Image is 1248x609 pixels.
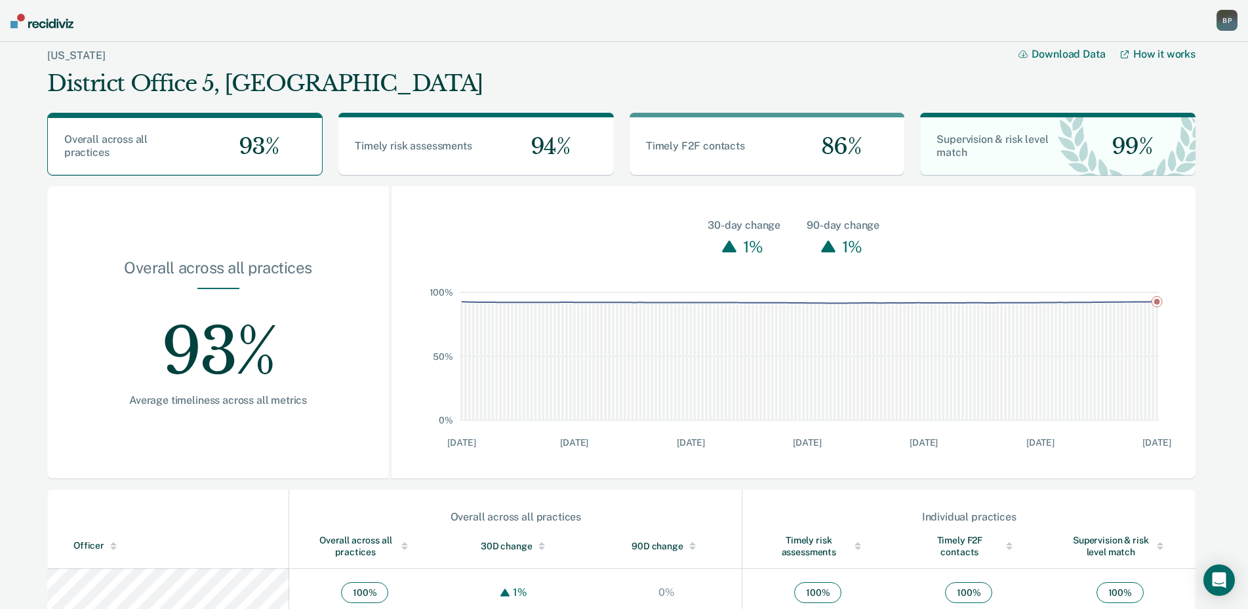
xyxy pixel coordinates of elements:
[1203,564,1235,596] div: Open Intercom Messenger
[89,258,347,288] div: Overall across all practices
[1097,582,1144,603] span: 100 %
[839,233,866,260] div: 1%
[807,218,879,233] div: 90-day change
[355,140,472,152] span: Timely risk assessments
[1071,534,1169,558] div: Supervision & risk level match
[341,582,388,603] span: 100 %
[1045,524,1196,569] th: Toggle SortBy
[520,133,571,160] span: 94%
[646,140,745,152] span: Timely F2F contacts
[919,534,1018,558] div: Timely F2F contacts
[742,524,893,569] th: Toggle SortBy
[910,437,938,448] text: [DATE]
[794,437,822,448] text: [DATE]
[936,133,1048,159] span: Supervision & risk level match
[64,133,148,159] span: Overall across all practices
[228,133,279,160] span: 93%
[1143,437,1171,448] text: [DATE]
[47,49,105,62] a: [US_STATE]
[893,524,1044,569] th: Toggle SortBy
[811,133,862,160] span: 86%
[10,14,73,28] img: Recidiviz
[618,540,716,552] div: 90D change
[794,582,841,603] span: 100 %
[708,218,780,233] div: 30-day change
[740,233,767,260] div: 1%
[466,540,565,552] div: 30D change
[89,289,347,394] div: 93%
[89,394,347,406] div: Average timeliness across all metrics
[1018,48,1121,60] button: Download Data
[448,437,476,448] text: [DATE]
[1026,437,1055,448] text: [DATE]
[47,70,483,97] div: District Office 5, [GEOGRAPHIC_DATA]
[440,524,591,569] th: Toggle SortBy
[315,534,414,558] div: Overall across all practices
[743,511,1195,523] div: Individual practices
[1217,10,1238,31] div: B P
[769,534,867,558] div: Timely risk assessments
[1217,10,1238,31] button: BP
[73,540,283,551] div: Officer
[290,511,741,523] div: Overall across all practices
[1101,133,1153,160] span: 99%
[289,524,440,569] th: Toggle SortBy
[1121,48,1196,60] a: How it works
[47,524,289,569] th: Toggle SortBy
[677,437,705,448] text: [DATE]
[510,586,531,599] div: 1%
[945,582,992,603] span: 100 %
[592,524,742,569] th: Toggle SortBy
[560,437,588,448] text: [DATE]
[655,586,678,599] div: 0%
